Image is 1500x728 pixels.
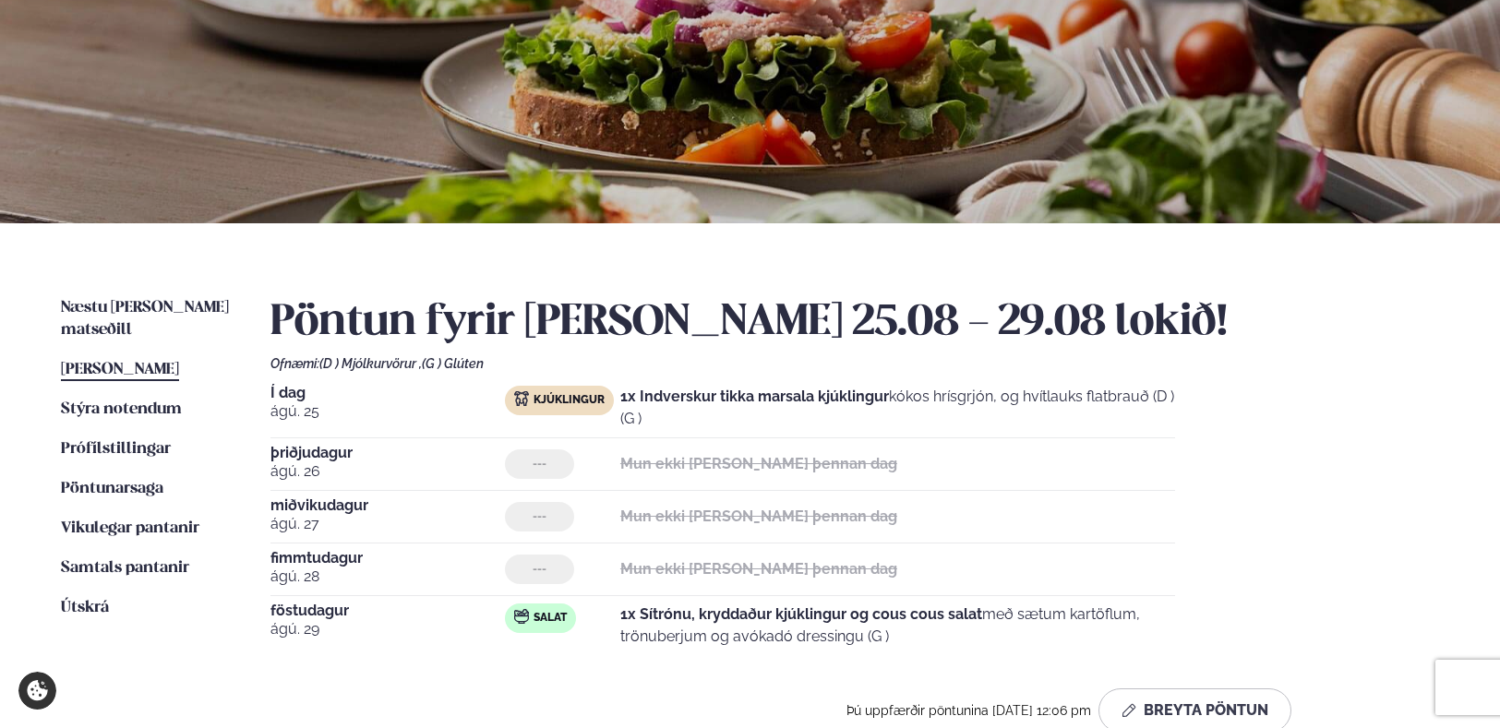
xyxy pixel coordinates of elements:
[846,703,1091,718] span: Þú uppfærðir pöntunina [DATE] 12:06 pm
[534,393,605,408] span: Kjúklingur
[533,509,546,524] span: ---
[61,297,234,341] a: Næstu [PERSON_NAME] matseðill
[319,356,422,371] span: (D ) Mjólkurvörur ,
[270,356,1439,371] div: Ofnæmi:
[61,362,179,377] span: [PERSON_NAME]
[61,478,163,500] a: Pöntunarsaga
[61,597,109,619] a: Útskrá
[270,400,505,423] span: ágú. 25
[533,457,546,471] span: ---
[61,438,171,460] a: Prófílstillingar
[18,672,56,710] a: Cookie settings
[620,388,889,405] strong: 1x Indverskur tikka marsala kjúklingur
[620,386,1175,430] p: kókos hrísgrjón, og hvítlauks flatbrauð (D ) (G )
[270,446,505,460] span: þriðjudagur
[270,618,505,640] span: ágú. 29
[61,518,199,540] a: Vikulegar pantanir
[620,560,897,578] strong: Mun ekki [PERSON_NAME] þennan dag
[620,455,897,472] strong: Mun ekki [PERSON_NAME] þennan dag
[270,297,1439,349] h2: Pöntun fyrir [PERSON_NAME] 25.08 - 29.08 lokið!
[61,401,182,417] span: Stýra notendum
[270,566,505,588] span: ágú. 28
[61,359,179,381] a: [PERSON_NAME]
[61,520,199,536] span: Vikulegar pantanir
[61,441,171,457] span: Prófílstillingar
[270,603,505,618] span: föstudagur
[270,498,505,513] span: miðvikudagur
[61,481,163,496] span: Pöntunarsaga
[270,551,505,566] span: fimmtudagur
[620,507,897,525] strong: Mun ekki [PERSON_NAME] þennan dag
[534,611,567,626] span: Salat
[61,600,109,615] span: Útskrá
[270,386,505,400] span: Í dag
[514,391,529,406] img: chicken.svg
[422,356,484,371] span: (G ) Glúten
[620,603,1175,648] p: með sætum kartöflum, trönuberjum og avókadó dressingu (G )
[61,399,182,421] a: Stýra notendum
[61,560,189,576] span: Samtals pantanir
[620,605,982,623] strong: 1x Sítrónu, kryddaður kjúklingur og cous cous salat
[270,513,505,535] span: ágú. 27
[61,300,229,338] span: Næstu [PERSON_NAME] matseðill
[514,609,529,624] img: salad.svg
[270,460,505,483] span: ágú. 26
[533,562,546,577] span: ---
[61,557,189,579] a: Samtals pantanir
